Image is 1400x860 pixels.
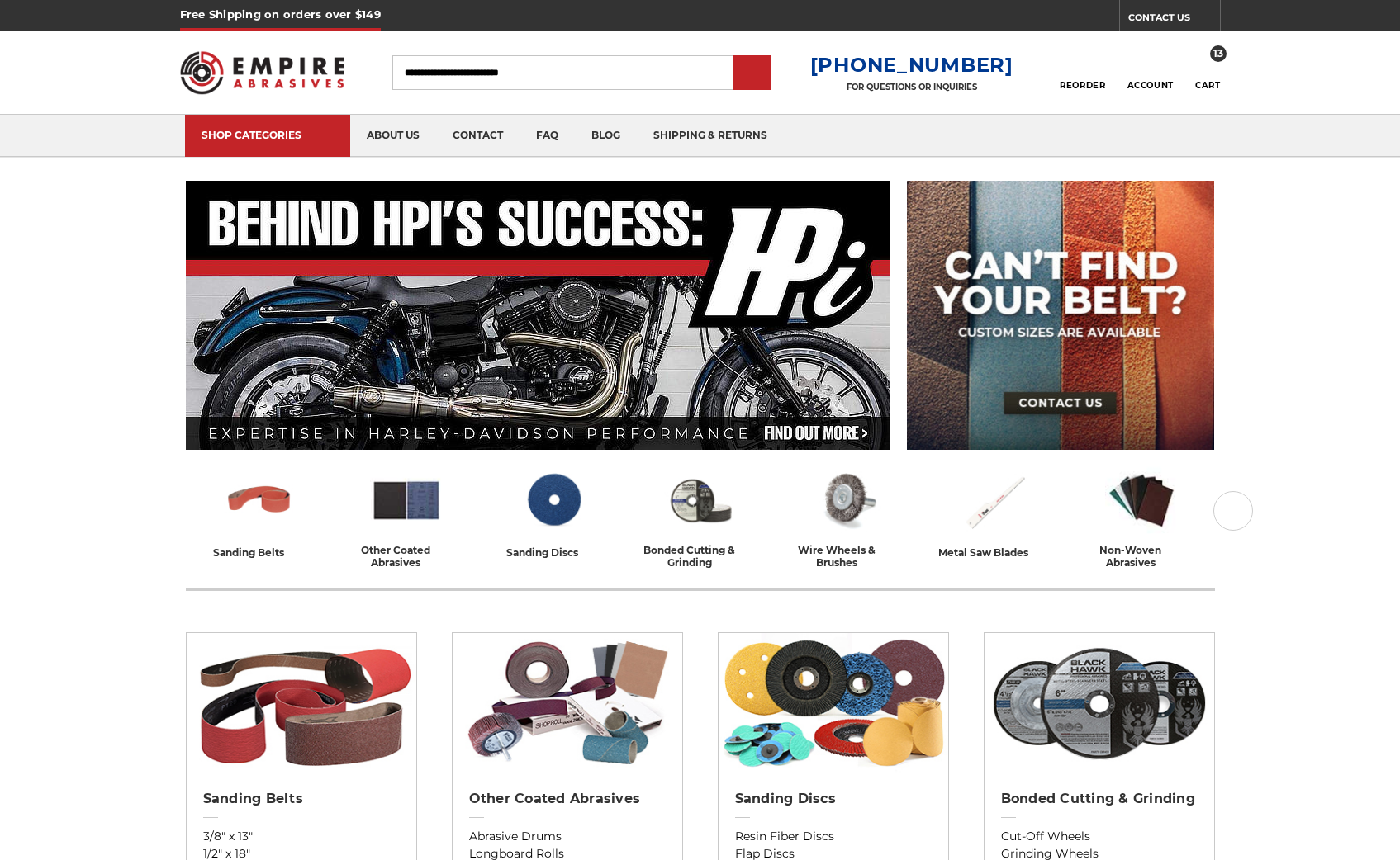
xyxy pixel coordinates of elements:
[370,465,443,536] img: Other Coated Abrasives
[213,544,306,561] div: sanding belts
[1075,465,1208,569] a: non-woven abrasives
[637,115,784,157] a: shipping & returns
[339,465,473,569] a: other coated abrasives
[1105,465,1178,536] img: Non-woven Abrasives
[339,544,473,569] div: other coated abrasives
[958,465,1031,536] img: Metal Saw Blades
[781,465,914,569] a: wire wheels & brushes
[634,465,767,569] a: bonded cutting & grinding
[202,129,334,141] div: SHOP CATEGORIES
[664,465,737,536] img: Bonded Cutting & Grinding
[811,465,884,536] img: Wire Wheels & Brushes
[810,53,1013,77] a: [PHONE_NUMBER]
[517,465,590,536] img: Sanding Discs
[1195,80,1220,91] span: Cart
[928,465,1061,561] a: metal saw blades
[575,115,637,157] a: blog
[1060,80,1105,91] span: Reorder
[781,544,914,569] div: wire wheels & brushes
[1001,828,1198,845] a: Cut-Off Wheels
[735,791,932,807] h2: Sanding Discs
[520,115,575,157] a: faq
[719,633,948,773] img: Sanding Discs
[506,544,600,561] div: sanding discs
[1060,54,1105,90] a: Reorder
[223,465,296,536] img: Sanding Belts
[486,465,620,561] a: sanding discs
[203,828,400,845] a: 3/8" x 13"
[938,544,1050,561] div: metal saw blades
[187,633,416,773] img: Sanding Belts
[350,115,436,157] a: about us
[192,465,326,561] a: sanding belts
[1213,491,1253,531] button: Next
[1127,80,1174,91] span: Account
[186,181,890,450] img: Banner for an interview featuring Horsepower Inc who makes Harley performance upgrades featured o...
[469,791,666,807] h2: Other Coated Abrasives
[810,82,1013,92] p: FOR QUESTIONS OR INQUIRIES
[436,115,520,157] a: contact
[180,40,345,105] img: Empire Abrasives
[203,791,400,807] h2: Sanding Belts
[736,57,769,90] input: Submit
[453,633,682,773] img: Other Coated Abrasives
[1195,54,1220,91] a: 13 Cart
[1210,45,1227,62] span: 13
[1075,544,1208,569] div: non-woven abrasives
[735,828,932,845] a: Resin Fiber Discs
[907,181,1214,450] img: promo banner for custom belts.
[1001,791,1198,807] h2: Bonded Cutting & Grinding
[634,544,767,569] div: bonded cutting & grinding
[469,828,666,845] a: Abrasive Drums
[985,633,1214,773] img: Bonded Cutting & Grinding
[1128,8,1220,31] a: CONTACT US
